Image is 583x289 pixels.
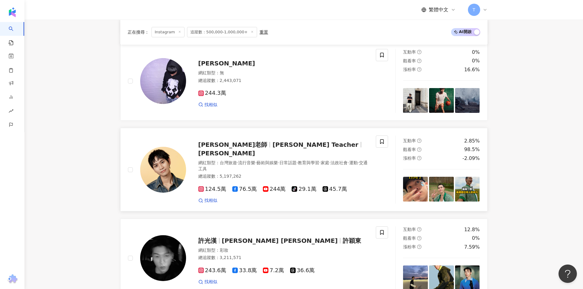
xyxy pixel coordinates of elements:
[198,150,255,157] span: [PERSON_NAME]
[473,6,475,13] span: T
[263,267,284,274] span: 7.2萬
[128,30,149,35] span: 正在搜尋 ：
[140,147,186,193] img: KOL Avatar
[204,279,217,285] span: 找相似
[298,160,319,165] span: 教育與學習
[472,49,480,56] div: 0%
[198,247,369,254] div: 網紅類型 ：
[272,141,358,148] span: [PERSON_NAME] Teacher
[297,160,298,165] span: ·
[220,248,228,253] span: 彩妝
[256,160,278,165] span: 藝術與娛樂
[331,160,348,165] span: 法政社會
[417,67,421,72] span: question-circle
[464,226,480,233] div: 12.8%
[559,265,577,283] iframe: Help Scout Beacon - Open
[260,30,268,35] div: 重置
[187,27,257,37] span: 追蹤數：500,000-1,000,000+
[198,60,255,67] span: [PERSON_NAME]
[429,88,454,113] img: post-image
[198,141,267,148] span: [PERSON_NAME]老師
[343,237,361,244] span: 許穎東
[403,244,416,249] span: 漲粉率
[151,27,185,37] span: Instagram
[464,66,480,73] div: 16.6%
[464,138,480,144] div: 2.85%
[279,160,297,165] span: 日常話題
[198,160,369,172] div: 網紅類型 ：
[198,267,226,274] span: 243.6萬
[329,160,331,165] span: ·
[290,267,315,274] span: 36.6萬
[464,146,480,153] div: 98.5%
[198,90,226,96] span: 244.3萬
[464,244,480,250] div: 7.59%
[198,279,217,285] a: 找相似
[120,41,488,120] a: KOL Avatar[PERSON_NAME]網紅類型：無總追蹤數：2,443,071244.3萬找相似互動率question-circle0%觀看率question-circle0%漲粉率qu...
[472,57,480,64] div: 0%
[7,7,17,17] img: logo icon
[417,245,421,249] span: question-circle
[6,274,18,284] img: chrome extension
[462,155,480,162] div: -2.09%
[429,177,454,202] img: post-image
[417,59,421,63] span: question-circle
[417,236,421,240] span: question-circle
[403,147,416,152] span: 觀看率
[220,160,237,165] span: 台灣旅遊
[403,67,416,72] span: 漲粉率
[358,160,359,165] span: ·
[140,235,186,281] img: KOL Avatar
[263,186,286,192] span: 244萬
[140,58,186,104] img: KOL Avatar
[198,237,217,244] span: 許光漢
[403,50,416,54] span: 互動率
[403,227,416,232] span: 互動率
[417,50,421,54] span: question-circle
[348,160,349,165] span: ·
[321,160,329,165] span: 家庭
[204,198,217,204] span: 找相似
[417,227,421,232] span: question-circle
[204,102,217,108] span: 找相似
[198,173,369,180] div: 總追蹤數 ： 5,197,262
[403,58,416,63] span: 觀看率
[472,235,480,242] div: 0%
[198,78,369,84] div: 總追蹤數 ： 2,443,071
[198,102,217,108] a: 找相似
[323,186,347,192] span: 45.7萬
[319,160,320,165] span: ·
[198,255,369,261] div: 總追蹤數 ： 3,211,571
[9,22,21,46] a: search
[403,138,416,143] span: 互動率
[237,160,238,165] span: ·
[349,160,358,165] span: 運動
[198,198,217,204] a: 找相似
[429,6,448,13] span: 繁體中文
[232,267,257,274] span: 33.8萬
[120,128,488,211] a: KOL Avatar[PERSON_NAME]老師[PERSON_NAME] Teacher[PERSON_NAME]網紅類型：台灣旅遊·流行音樂·藝術與娛樂·日常話題·教育與學習·家庭·法政社...
[198,160,368,171] span: 交通工具
[455,177,480,202] img: post-image
[403,88,428,113] img: post-image
[403,177,428,202] img: post-image
[278,160,279,165] span: ·
[417,156,421,160] span: question-circle
[198,186,226,192] span: 124.5萬
[198,70,369,76] div: 網紅類型 ： 無
[9,105,13,119] span: rise
[238,160,255,165] span: 流行音樂
[292,186,316,192] span: 29.1萬
[232,186,257,192] span: 76.5萬
[417,139,421,143] span: question-circle
[222,237,338,244] span: [PERSON_NAME] [PERSON_NAME]
[417,147,421,152] span: question-circle
[255,160,256,165] span: ·
[455,88,480,113] img: post-image
[403,236,416,241] span: 觀看率
[403,156,416,161] span: 漲粉率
